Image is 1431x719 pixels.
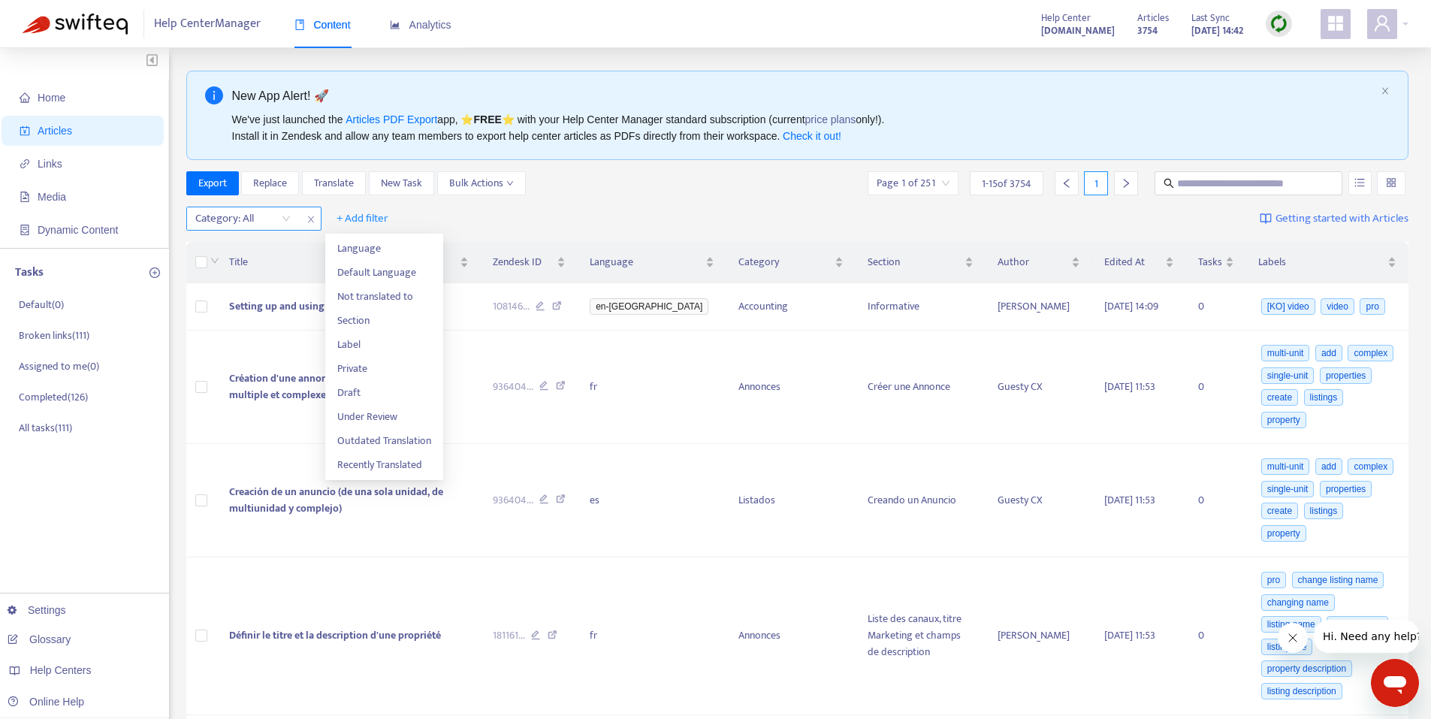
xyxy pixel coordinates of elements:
[23,14,128,35] img: Swifteq
[186,171,239,195] button: Export
[473,113,501,125] b: FREE
[1258,254,1384,270] span: Labels
[1084,171,1108,195] div: 1
[1198,254,1222,270] span: Tasks
[1292,572,1384,588] span: change listing name
[1327,616,1388,633] span: property title
[1278,623,1308,653] iframe: Close message
[1315,458,1342,475] span: add
[726,444,856,557] td: Listados
[1304,389,1344,406] span: listings
[210,256,219,265] span: down
[1381,86,1390,95] span: close
[1186,283,1246,331] td: 0
[1191,10,1230,26] span: Last Sync
[1261,616,1321,633] span: listing name
[381,175,422,192] span: New Task
[1314,620,1419,653] iframe: Message from company
[493,627,525,644] span: 181161 ...
[726,331,856,444] td: Annonces
[229,483,443,517] span: Creación de un anuncio (de una sola unidad, de multiunidad y complejo)
[1104,627,1155,644] span: [DATE] 11:53
[1261,503,1298,519] span: create
[337,385,431,401] span: Draft
[229,627,441,644] span: Définir le titre et la description d'une propriété
[1360,298,1384,315] span: pro
[337,264,431,281] span: Default Language
[982,176,1031,192] span: 1 - 15 of 3754
[337,409,431,425] span: Under Review
[1373,14,1391,32] span: user
[1186,242,1246,283] th: Tasks
[9,11,108,23] span: Hi. Need any help?
[294,20,305,30] span: book
[1261,345,1310,361] span: multi-unit
[1261,412,1306,428] span: property
[986,444,1091,557] td: Guesty CX
[856,557,986,715] td: Liste des canaux, titre Marketing et champs de description
[346,113,437,125] a: Articles PDF Export
[1104,491,1155,509] span: [DATE] 11:53
[1186,557,1246,715] td: 0
[205,86,223,104] span: info-circle
[493,492,533,509] span: 936404 ...
[217,242,480,283] th: Title
[856,331,986,444] td: Créer une Annonce
[1137,23,1158,39] strong: 3754
[1261,683,1342,699] span: listing description
[1261,389,1298,406] span: create
[38,92,65,104] span: Home
[20,225,30,235] span: container
[337,457,431,473] span: Recently Translated
[1261,525,1306,542] span: property
[15,264,44,282] p: Tasks
[30,664,92,676] span: Help Centers
[437,171,526,195] button: Bulk Actionsdown
[726,242,856,283] th: Category
[481,242,578,283] th: Zendesk ID
[1261,639,1313,655] span: listing title
[1276,210,1408,228] span: Getting started with Articles
[337,361,431,377] span: Private
[1061,178,1072,189] span: left
[232,111,1375,144] div: We've just launched the app, ⭐ ⭐️ with your Help Center Manager standard subscription (current on...
[449,175,514,192] span: Bulk Actions
[1041,23,1115,39] strong: [DOMAIN_NAME]
[1315,345,1342,361] span: add
[301,210,321,228] span: close
[390,19,451,31] span: Analytics
[856,283,986,331] td: Informative
[1354,177,1365,188] span: unordered-list
[1320,367,1372,384] span: properties
[19,420,72,436] p: All tasks ( 111 )
[1261,572,1286,588] span: pro
[578,242,726,283] th: Language
[149,267,160,278] span: plus-circle
[38,191,66,203] span: Media
[738,254,832,270] span: Category
[578,557,726,715] td: fr
[1260,207,1408,231] a: Getting started with Articles
[998,254,1067,270] span: Author
[337,337,431,353] span: Label
[325,207,400,231] button: + Add filter
[253,175,287,192] span: Replace
[229,298,443,315] span: Setting up and using working capital in Guesty
[590,254,702,270] span: Language
[314,175,354,192] span: Translate
[20,159,30,169] span: link
[578,331,726,444] td: fr
[20,192,30,202] span: file-image
[1041,10,1091,26] span: Help Center
[1246,242,1408,283] th: Labels
[1164,178,1174,189] span: search
[856,242,986,283] th: Section
[390,20,400,30] span: area-chart
[38,125,72,137] span: Articles
[1321,298,1354,315] span: video
[337,240,431,257] span: Language
[337,210,388,228] span: + Add filter
[1320,481,1372,497] span: properties
[986,242,1091,283] th: Author
[868,254,962,270] span: Section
